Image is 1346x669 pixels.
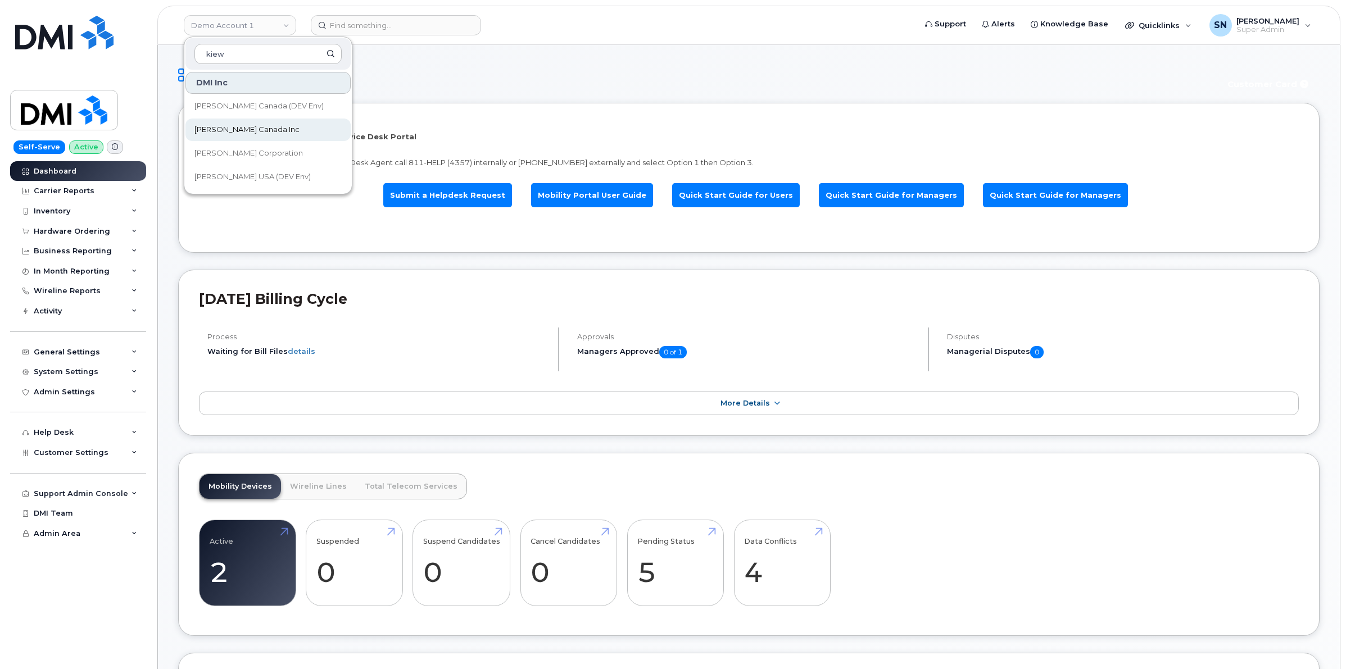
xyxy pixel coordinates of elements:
[531,183,653,207] a: Mobility Portal User Guide
[288,347,315,356] a: details
[281,474,356,499] a: Wireline Lines
[356,474,466,499] a: Total Telecom Services
[185,95,351,117] a: [PERSON_NAME] Canada (DEV Env)
[577,333,918,341] h4: Approvals
[1218,74,1320,94] button: Customer Card
[819,183,964,207] a: Quick Start Guide for Managers
[185,142,351,165] a: [PERSON_NAME] Corporation
[423,526,500,600] a: Suspend Candidates 0
[744,526,820,600] a: Data Conflicts 4
[185,166,351,188] a: [PERSON_NAME] USA (DEV Env)
[316,526,392,600] a: Suspended 0
[199,290,1299,307] h2: [DATE] Billing Cycle
[207,346,549,357] li: Waiting for Bill Files
[185,72,351,94] div: DMI Inc
[720,399,770,407] span: More Details
[383,183,512,207] a: Submit a Helpdesk Request
[200,474,281,499] a: Mobility Devices
[185,119,351,141] a: [PERSON_NAME] Canada Inc
[672,183,800,207] a: Quick Start Guide for Users
[194,148,303,159] span: [PERSON_NAME] Corporation
[194,124,300,135] span: [PERSON_NAME] Canada Inc
[983,183,1128,207] a: Quick Start Guide for Managers
[210,526,285,600] a: Active 2
[194,44,342,64] input: Search
[207,157,1290,168] p: To speak with a Mobile Device Service Desk Agent call 811-HELP (4357) internally or [PHONE_NUMBER...
[659,346,687,358] span: 0 of 1
[947,346,1299,358] h5: Managerial Disputes
[531,526,606,600] a: Cancel Candidates 0
[194,171,311,183] span: [PERSON_NAME] USA (DEV Env)
[207,131,1290,142] p: Welcome to the Mobile Device Service Desk Portal
[947,333,1299,341] h4: Disputes
[194,101,324,112] span: [PERSON_NAME] Canada (DEV Env)
[178,65,1213,85] h1: Dashboard
[1030,346,1044,358] span: 0
[207,333,549,341] h4: Process
[577,346,918,358] h5: Managers Approved
[637,526,713,600] a: Pending Status 5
